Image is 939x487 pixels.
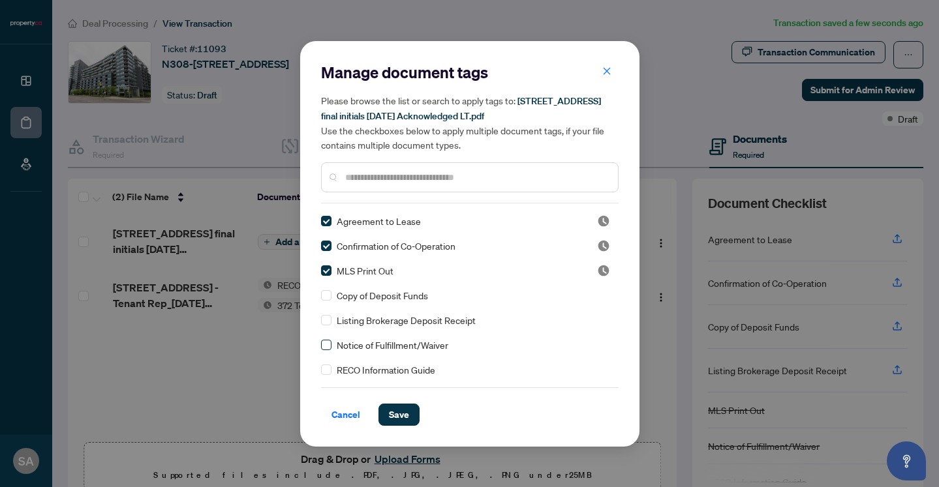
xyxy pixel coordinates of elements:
span: Listing Brokerage Deposit Receipt [337,313,476,327]
img: status [597,214,610,228]
span: Pending Review [597,264,610,277]
img: status [597,264,610,277]
h2: Manage document tags [321,62,619,83]
span: Agreement to Lease [337,214,421,228]
span: RECO Information Guide [337,362,435,377]
span: Cancel [331,404,360,425]
span: Save [389,404,409,425]
button: Save [378,404,420,426]
button: Cancel [321,404,371,426]
span: Confirmation of Co-Operation [337,239,455,253]
span: Copy of Deposit Funds [337,288,428,303]
span: Pending Review [597,214,610,228]
h5: Please browse the list or search to apply tags to: Use the checkboxes below to apply multiple doc... [321,93,619,152]
button: Open asap [887,441,926,480]
span: Notice of Fulfillment/Waiver [337,338,448,352]
span: Pending Review [597,239,610,252]
span: [STREET_ADDRESS] final initials [DATE] Acknowledged LT.pdf [321,95,601,122]
img: status [597,239,610,252]
span: close [602,66,611,76]
span: MLS Print Out [337,263,393,278]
